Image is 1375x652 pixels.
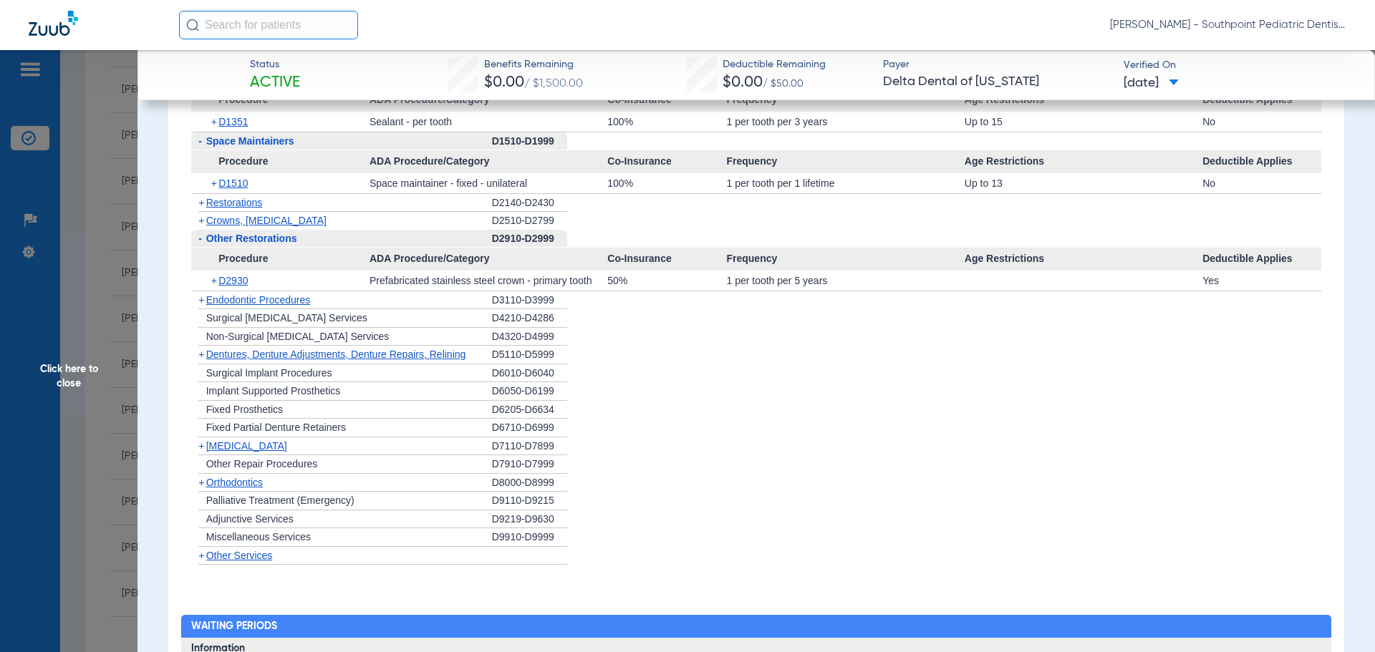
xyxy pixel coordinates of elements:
div: D9110-D9215 [492,492,567,510]
span: - [198,233,202,244]
div: Space maintainer - fixed - unilateral [370,173,607,193]
div: D6710-D6999 [492,419,567,437]
span: Deductible Remaining [723,57,826,72]
img: Zuub Logo [29,11,78,36]
span: Restorations [206,197,263,208]
div: D7110-D7899 [492,437,567,456]
span: + [211,173,219,193]
span: + [198,294,204,306]
span: Delta Dental of [US_STATE] [883,73,1111,91]
span: Other Services [206,550,273,561]
div: 1 per tooth per 5 years [726,271,964,291]
div: D2910-D2999 [492,230,567,248]
span: Age Restrictions [965,248,1202,271]
div: D5110-D5999 [492,346,567,364]
span: Procedure [191,89,370,112]
span: D1510 [218,177,248,189]
span: Other Restorations [206,233,297,244]
span: Endodontic Procedures [206,294,311,306]
span: Active [250,73,300,93]
span: Status [250,57,300,72]
span: + [211,112,219,132]
div: 1 per tooth per 1 lifetime [726,173,964,193]
span: Procedure [191,248,370,271]
div: 100% [607,112,726,132]
span: Procedure [191,150,370,173]
span: Frequency [726,150,964,173]
span: Non-Surgical [MEDICAL_DATA] Services [206,331,389,342]
div: Up to 15 [965,112,1202,132]
span: Co-Insurance [607,150,726,173]
span: [DATE] [1124,74,1179,92]
span: Deductible Applies [1202,150,1321,173]
span: ADA Procedure/Category [370,89,607,112]
span: Payer [883,57,1111,72]
div: No [1202,112,1321,132]
span: [MEDICAL_DATA] [206,440,287,452]
div: No [1202,173,1321,193]
span: Frequency [726,89,964,112]
div: D1510-D1999 [492,132,567,151]
span: Adjunctive Services [206,513,294,525]
div: D2140-D2430 [492,194,567,213]
span: D2930 [218,275,248,286]
span: ADA Procedure/Category [370,248,607,271]
div: D4210-D4286 [492,309,567,328]
span: Crowns, [MEDICAL_DATA] [206,215,327,226]
div: 50% [607,271,726,291]
h2: Waiting Periods [181,615,1332,638]
span: / $1,500.00 [524,78,583,89]
span: ADA Procedure/Category [370,150,607,173]
span: Verified On [1124,58,1352,73]
span: Deductible Applies [1202,89,1321,112]
span: + [198,550,204,561]
div: D6205-D6634 [492,401,567,419]
span: Miscellaneous Services [206,531,311,542]
div: D8000-D8999 [492,474,567,492]
span: Deductible Applies [1202,248,1321,271]
div: D2510-D2799 [492,212,567,230]
input: Search for patients [179,11,358,39]
span: Other Repair Procedures [206,458,318,469]
span: - [198,135,202,147]
span: Palliative Treatment (Emergency) [206,495,354,506]
div: D9219-D9630 [492,510,567,529]
span: Age Restrictions [965,150,1202,173]
div: Up to 13 [965,173,1202,193]
div: Yes [1202,271,1321,291]
div: Prefabricated stainless steel crown - primary tooth [370,271,607,291]
span: $0.00 [484,75,524,90]
span: + [198,477,204,488]
span: / $50.00 [763,79,804,89]
span: Orthodontics [206,477,263,488]
span: $0.00 [723,75,763,90]
span: Co-Insurance [607,89,726,112]
span: Fixed Partial Denture Retainers [206,422,346,433]
div: 100% [607,173,726,193]
span: + [198,215,204,226]
span: Co-Insurance [607,248,726,271]
span: + [211,271,219,291]
span: Frequency [726,248,964,271]
span: Dentures, Denture Adjustments, Denture Repairs, Relining [206,349,466,360]
div: D9910-D9999 [492,528,567,547]
span: Implant Supported Prosthetics [206,385,341,396]
span: + [198,197,204,208]
div: D4320-D4999 [492,328,567,346]
span: Surgical [MEDICAL_DATA] Services [206,312,367,323]
span: Benefits Remaining [484,57,583,72]
span: Surgical Implant Procedures [206,367,332,379]
span: Fixed Prosthetics [206,404,283,415]
span: [PERSON_NAME] - Southpoint Pediatric Dentistry [1110,18,1346,32]
iframe: Chat Widget [1303,583,1375,652]
div: D7910-D7999 [492,455,567,474]
span: + [198,440,204,452]
img: Search Icon [186,19,199,31]
div: Sealant - per tooth [370,112,607,132]
span: + [198,349,204,360]
span: Space Maintainers [206,135,294,147]
span: D1351 [218,116,248,127]
div: D6050-D6199 [492,382,567,401]
div: 1 per tooth per 3 years [726,112,964,132]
